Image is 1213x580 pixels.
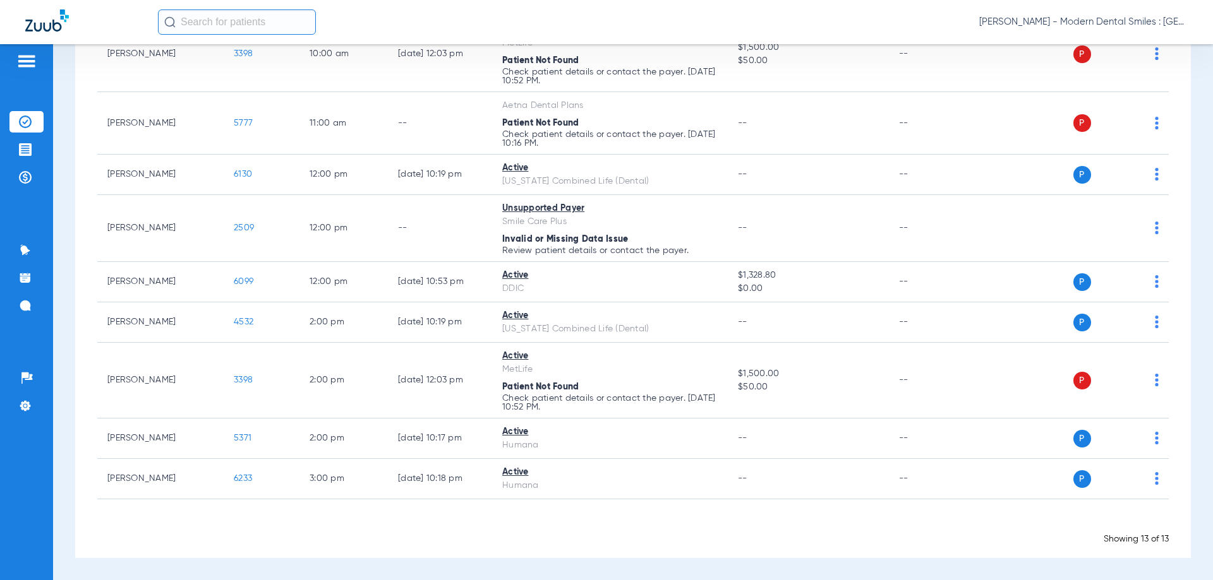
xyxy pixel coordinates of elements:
[889,16,974,92] td: --
[1155,168,1159,181] img: group-dot-blue.svg
[889,155,974,195] td: --
[388,459,492,499] td: [DATE] 10:18 PM
[388,155,492,195] td: [DATE] 10:19 PM
[234,223,254,232] span: 2509
[25,9,69,32] img: Zuub Logo
[502,119,579,127] span: Patient Not Found
[1150,519,1213,580] iframe: Chat Widget
[1073,314,1091,331] span: P
[738,223,747,232] span: --
[1073,45,1091,63] span: P
[1155,222,1159,234] img: group-dot-blue.svg
[738,119,747,127] span: --
[502,323,718,336] div: [US_STATE] Combined Life (Dental)
[502,130,718,148] p: Check patient details or contact the payer. [DATE] 10:16 PM.
[738,317,747,326] span: --
[234,49,253,58] span: 3398
[502,162,718,175] div: Active
[502,350,718,363] div: Active
[97,92,224,155] td: [PERSON_NAME]
[502,394,718,411] p: Check patient details or contact the payer. [DATE] 10:52 PM.
[97,418,224,459] td: [PERSON_NAME]
[979,16,1188,28] span: [PERSON_NAME] - Modern Dental Smiles : [GEOGRAPHIC_DATA]
[299,155,388,195] td: 12:00 PM
[234,317,253,326] span: 4532
[502,363,718,376] div: MetLife
[502,215,718,228] div: Smile Care Plus
[164,16,176,28] img: Search Icon
[234,434,251,442] span: 5371
[738,269,878,282] span: $1,328.80
[97,459,224,499] td: [PERSON_NAME]
[889,195,974,262] td: --
[97,302,224,343] td: [PERSON_NAME]
[1073,430,1091,447] span: P
[234,277,253,286] span: 6099
[1073,470,1091,488] span: P
[1155,316,1159,328] img: group-dot-blue.svg
[299,16,388,92] td: 10:00 AM
[299,418,388,459] td: 2:00 PM
[97,343,224,418] td: [PERSON_NAME]
[388,418,492,459] td: [DATE] 10:17 PM
[1155,374,1159,386] img: group-dot-blue.svg
[388,195,492,262] td: --
[738,474,747,483] span: --
[299,302,388,343] td: 2:00 PM
[1104,535,1169,543] span: Showing 13 of 13
[738,367,878,381] span: $1,500.00
[502,309,718,323] div: Active
[299,459,388,499] td: 3:00 PM
[1155,47,1159,60] img: group-dot-blue.svg
[97,155,224,195] td: [PERSON_NAME]
[1073,273,1091,291] span: P
[97,262,224,302] td: [PERSON_NAME]
[738,170,747,179] span: --
[502,282,718,295] div: DDIC
[738,282,878,295] span: $0.00
[738,381,878,394] span: $50.00
[388,302,492,343] td: [DATE] 10:19 PM
[889,302,974,343] td: --
[502,56,579,65] span: Patient Not Found
[502,382,579,391] span: Patient Not Found
[234,376,253,384] span: 3398
[1155,472,1159,485] img: group-dot-blue.svg
[502,246,718,255] p: Review patient details or contact the payer.
[502,425,718,439] div: Active
[889,418,974,459] td: --
[889,459,974,499] td: --
[299,343,388,418] td: 2:00 PM
[388,343,492,418] td: [DATE] 12:03 PM
[502,202,718,215] div: Unsupported Payer
[502,68,718,85] p: Check patient details or contact the payer. [DATE] 10:52 PM.
[889,262,974,302] td: --
[1155,275,1159,288] img: group-dot-blue.svg
[1073,372,1091,389] span: P
[502,235,628,244] span: Invalid or Missing Data Issue
[1073,114,1091,132] span: P
[502,175,718,188] div: [US_STATE] Combined Life (Dental)
[158,9,316,35] input: Search for patients
[738,434,747,442] span: --
[889,92,974,155] td: --
[889,343,974,418] td: --
[1155,117,1159,129] img: group-dot-blue.svg
[234,119,253,127] span: 5777
[502,269,718,282] div: Active
[388,92,492,155] td: --
[97,195,224,262] td: [PERSON_NAME]
[502,479,718,492] div: Humana
[234,170,252,179] span: 6130
[299,92,388,155] td: 11:00 AM
[16,54,37,69] img: hamburger-icon
[299,262,388,302] td: 12:00 PM
[1073,166,1091,184] span: P
[299,195,388,262] td: 12:00 PM
[388,262,492,302] td: [DATE] 10:53 PM
[234,474,252,483] span: 6233
[502,466,718,479] div: Active
[502,99,718,112] div: Aetna Dental Plans
[738,54,878,68] span: $50.00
